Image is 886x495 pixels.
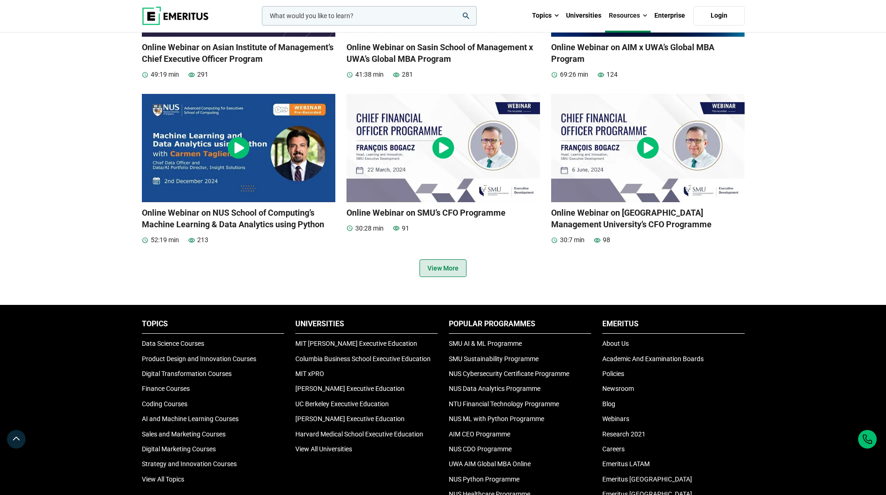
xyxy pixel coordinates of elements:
p: 291 [188,69,208,79]
a: NUS Cybersecurity Certificate Programme [449,370,569,377]
a: AI and Machine Learning Courses [142,415,239,422]
a: Columbia Business School Executive Education [295,355,431,363]
p: 30:28 min [346,223,393,233]
a: Academic And Examination Boards [602,355,704,363]
h3: Online Webinar on Asian Institute of Management’s Chief Executive Officer Program [142,41,335,65]
a: Online Webinar on Singapore Management University's CFO Programme video-play-button Online Webina... [551,94,745,245]
a: Strategy and Innovation Courses [142,460,237,468]
img: video-play-button [432,137,454,159]
a: Product Design and Innovation Courses [142,355,256,363]
h3: Online Webinar on SMU’s CFO Programme [346,207,540,218]
input: woocommerce-product-search-field-0 [262,6,477,26]
a: Research 2021 [602,430,646,438]
a: View More [420,259,466,277]
a: AIM CEO Programme [449,430,510,438]
p: 91 [393,223,409,233]
a: MIT xPRO [295,370,324,377]
a: MIT [PERSON_NAME] Executive Education [295,340,417,347]
a: NUS ML with Python Programme [449,415,544,422]
a: Data Science Courses [142,340,204,347]
a: Sales and Marketing Courses [142,430,226,438]
a: Finance Courses [142,385,190,392]
a: SMU AI & ML Programme [449,340,522,347]
a: Login [693,6,745,26]
a: Digital Transformation Courses [142,370,232,377]
a: NTU Financial Technology Programme [449,400,559,408]
p: 52:19 min [142,235,188,245]
h3: Online Webinar on Sasin School of Management x UWA’s Global MBA Program [346,41,540,65]
p: 49:19 min [142,69,188,79]
p: 124 [598,69,618,79]
a: SMU Sustainability Programme [449,355,539,363]
p: 69:26 min [551,69,598,79]
p: 98 [594,235,610,245]
p: 41:38 min [346,69,393,79]
a: Emeritus [GEOGRAPHIC_DATA] [602,475,692,483]
a: UC Berkeley Executive Education [295,400,389,408]
a: Blog [602,400,615,408]
a: Online Webinar on NUS School of Computing's Machine Learning & Data Analytics using Python video-... [142,94,335,245]
a: NUS Data Analytics Programme [449,385,540,392]
a: View All Topics [142,475,184,483]
img: Online Webinar on SMU's CFO Programme [346,94,540,202]
img: video-play-button [227,137,250,159]
a: Newsroom [602,385,634,392]
h3: Online Webinar on AIM x UWA’s Global MBA Program [551,41,745,65]
p: 30:7 min [551,235,594,245]
a: Online Webinar on SMU's CFO Programme video-play-button Online Webinar on SMU’s CFO Programme 30:... [346,94,540,234]
a: NUS CDO Programme [449,445,512,453]
a: UWA AIM Global MBA Online [449,460,531,468]
a: NUS Python Programme [449,475,520,483]
img: Online Webinar on NUS School of Computing's Machine Learning & Data Analytics using Python [142,94,335,202]
a: Careers [602,445,625,453]
a: Policies [602,370,624,377]
img: Online Webinar on Singapore Management University's CFO Programme [551,94,745,202]
a: Coding Courses [142,400,187,408]
p: 281 [393,69,413,79]
a: Emeritus LATAM [602,460,650,468]
a: View All Universities [295,445,352,453]
a: Harvard Medical School Executive Education [295,430,423,438]
a: [PERSON_NAME] Executive Education [295,415,405,422]
h3: Online Webinar on NUS School of Computing’s Machine Learning & Data Analytics using Python [142,207,335,230]
a: About Us [602,340,629,347]
a: Digital Marketing Courses [142,445,216,453]
h3: Online Webinar on [GEOGRAPHIC_DATA] Management University’s CFO Programme [551,207,745,230]
p: 213 [188,235,208,245]
img: video-play-button [637,137,659,159]
a: [PERSON_NAME] Executive Education [295,385,405,392]
a: Webinars [602,415,629,422]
